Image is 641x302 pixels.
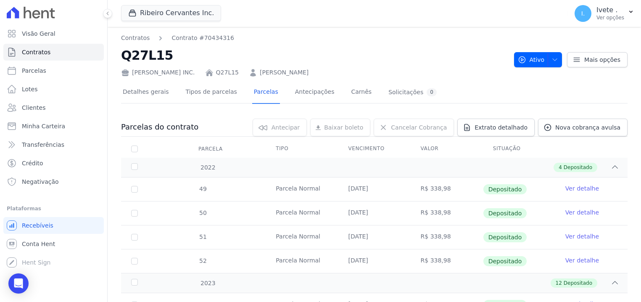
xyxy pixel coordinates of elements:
span: Recebíveis [22,221,53,230]
span: Negativação [22,177,59,186]
a: Parcelas [3,62,104,79]
button: I. Ivete . Ver opções [568,2,641,25]
h3: Parcelas do contrato [121,122,198,132]
a: Recebíveis [3,217,104,234]
span: Conta Hent [22,240,55,248]
a: Conta Hent [3,236,104,252]
span: 51 [198,233,207,240]
div: Parcela [188,140,233,157]
input: Só é possível selecionar pagamentos em aberto [131,210,138,217]
a: Tipos de parcelas [184,82,239,104]
th: Tipo [266,140,338,158]
a: Clientes [3,99,104,116]
span: Extrato detalhado [475,123,528,132]
span: Lotes [22,85,38,93]
span: I. [581,11,585,16]
a: Solicitações0 [387,82,438,104]
div: 0 [427,88,437,96]
td: [DATE] [338,177,410,201]
span: Depositado [483,256,527,266]
a: Nova cobrança avulsa [538,119,628,136]
a: Contratos [3,44,104,61]
button: Ativo [514,52,562,67]
th: Situação [483,140,555,158]
h2: Q27L15 [121,46,507,65]
td: R$ 338,98 [411,249,483,273]
a: Minha Carteira [3,118,104,135]
span: Depositado [483,232,527,242]
a: Carnês [349,82,373,104]
a: Q27L15 [216,68,239,77]
span: Depositado [564,279,592,287]
a: Contratos [121,34,150,42]
a: Ver detalhe [565,256,599,265]
span: 12 [556,279,562,287]
td: [DATE] [338,201,410,225]
span: 4 [559,164,562,171]
span: Contratos [22,48,50,56]
span: Minha Carteira [22,122,65,130]
a: Antecipações [293,82,336,104]
span: Visão Geral [22,29,55,38]
button: Ribeiro Cervantes Inc. [121,5,221,21]
a: [PERSON_NAME] [260,68,309,77]
a: Extrato detalhado [457,119,535,136]
td: Parcela Normal [266,177,338,201]
span: Ativo [518,52,545,67]
th: Valor [411,140,483,158]
span: Parcelas [22,66,46,75]
span: 52 [198,257,207,264]
a: Lotes [3,81,104,98]
th: Vencimento [338,140,410,158]
td: R$ 338,98 [411,177,483,201]
p: Ver opções [596,14,624,21]
input: Só é possível selecionar pagamentos em aberto [131,234,138,241]
span: 49 [198,185,207,192]
td: Parcela Normal [266,201,338,225]
span: 50 [198,209,207,216]
a: Crédito [3,155,104,172]
a: Transferências [3,136,104,153]
a: Parcelas [252,82,280,104]
span: Crédito [22,159,43,167]
a: Ver detalhe [565,208,599,217]
a: Detalhes gerais [121,82,171,104]
nav: Breadcrumb [121,34,507,42]
td: Parcela Normal [266,249,338,273]
a: Ver detalhe [565,232,599,241]
span: Depositado [483,208,527,218]
a: Visão Geral [3,25,104,42]
div: [PERSON_NAME] INC. [121,68,195,77]
nav: Breadcrumb [121,34,234,42]
td: R$ 338,98 [411,225,483,249]
a: Negativação [3,173,104,190]
td: [DATE] [338,249,410,273]
a: Mais opções [567,52,628,67]
input: Só é possível selecionar pagamentos em aberto [131,186,138,193]
p: Ivete . [596,6,624,14]
a: Ver detalhe [565,184,599,193]
td: [DATE] [338,225,410,249]
span: Depositado [564,164,592,171]
a: Contrato #70434316 [171,34,234,42]
span: Nova cobrança avulsa [555,123,620,132]
div: Open Intercom Messenger [8,273,29,294]
div: Solicitações [388,88,437,96]
td: Parcela Normal [266,225,338,249]
span: Mais opções [584,56,620,64]
input: Só é possível selecionar pagamentos em aberto [131,258,138,265]
span: Clientes [22,103,45,112]
td: R$ 338,98 [411,201,483,225]
span: Transferências [22,140,64,149]
div: Plataformas [7,204,100,214]
span: Depositado [483,184,527,194]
